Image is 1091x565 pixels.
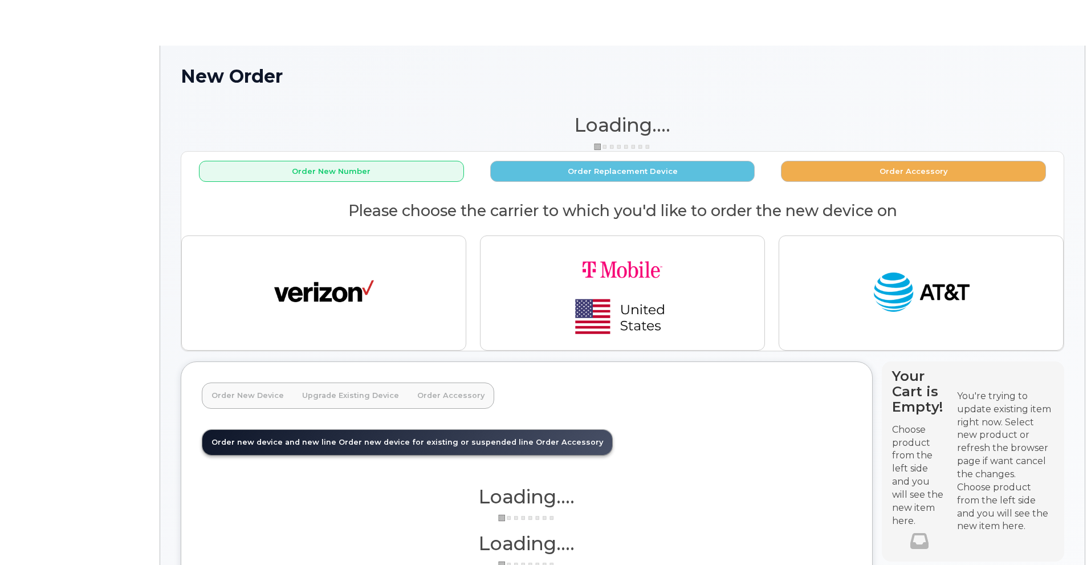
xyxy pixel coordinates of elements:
span: Order Accessory [536,438,603,446]
img: t-mobile-78392d334a420d5b7f0e63d4fa81f6287a21d394dc80d677554bb55bbab1186f.png [543,245,702,341]
p: Choose product from the left side and you will see the new item here. [892,424,947,528]
img: verizon-ab2890fd1dd4a6c9cf5f392cd2db4626a3dae38ee8226e09bcb5c993c4c79f81.png [274,267,374,319]
a: Upgrade Existing Device [293,383,408,408]
h1: Loading.... [181,115,1064,135]
h2: Please choose the carrier to which you'd like to order the new device on [181,202,1064,220]
img: ajax-loader-3a6953c30dc77f0bf724df975f13086db4f4c1262e45940f03d1251963f1bf2e.gif [594,143,651,151]
h4: Your Cart is Empty! [892,368,947,414]
a: Order Accessory [408,383,494,408]
h1: Loading.... [202,533,852,554]
button: Order Accessory [781,161,1046,182]
h1: New Order [181,66,1064,86]
span: Order new device for existing or suspended line [339,438,534,446]
div: Choose product from the left side and you will see the new item here. [957,481,1054,533]
h1: Loading.... [202,486,852,507]
a: Order New Device [202,383,293,408]
button: Order New Number [199,161,464,182]
img: ajax-loader-3a6953c30dc77f0bf724df975f13086db4f4c1262e45940f03d1251963f1bf2e.gif [498,514,555,522]
span: Order new device and new line [211,438,336,446]
button: Order Replacement Device [490,161,755,182]
div: You're trying to update existing item right now. Select new product or refresh the browser page i... [957,390,1054,481]
img: at_t-fb3d24644a45acc70fc72cc47ce214d34099dfd970ee3ae2334e4251f9d920fd.png [872,267,971,319]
